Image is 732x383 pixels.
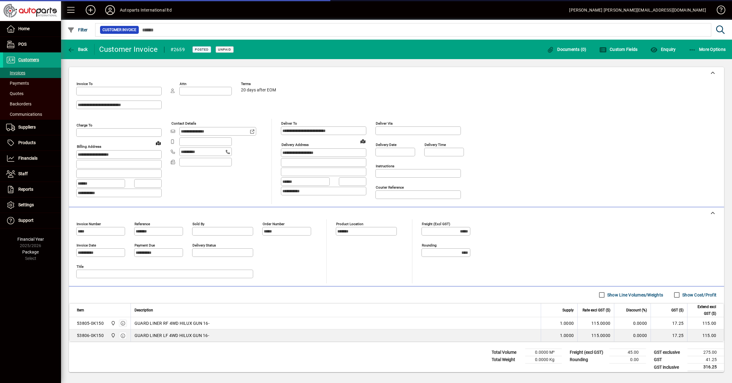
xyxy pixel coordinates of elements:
span: Rate excl GST ($) [583,307,610,314]
td: 17.25 [651,329,687,342]
button: Filter [66,24,89,35]
span: Communications [6,112,42,117]
mat-label: Attn [180,82,186,86]
td: GST inclusive [651,363,687,371]
span: Package [22,250,39,254]
td: GST [651,356,687,363]
span: Invoices [6,70,25,75]
span: Item [77,307,84,314]
mat-label: Courier Reference [376,185,404,190]
td: 0.0000 Kg [525,356,562,363]
mat-label: Product location [336,222,363,226]
a: View on map [358,136,368,146]
span: Discount (%) [626,307,647,314]
td: 0.0000 [614,317,651,329]
mat-label: Reference [135,222,150,226]
div: Autoparts International ltd [120,5,172,15]
span: Extend excl GST ($) [691,303,716,317]
td: Total Weight [489,356,525,363]
mat-label: Deliver To [281,121,297,126]
mat-label: Rounding [422,243,436,247]
span: Posted [195,48,209,51]
mat-label: Invoice date [77,243,96,247]
mat-label: Invoice To [77,82,93,86]
button: More Options [687,44,727,55]
td: 0.00 [609,356,646,363]
span: 1.0000 [560,332,574,339]
button: Profile [100,5,120,16]
span: Central [109,332,116,339]
a: Reports [3,182,61,197]
td: 115.00 [687,329,724,342]
span: Unpaid [218,48,231,51]
a: Support [3,213,61,228]
mat-label: Delivery status [192,243,216,247]
a: Quotes [3,88,61,99]
span: Support [18,218,34,223]
span: Terms [241,82,278,86]
td: 45.00 [609,349,646,356]
td: Total Volume [489,349,525,356]
span: GUARD LINER RF 4WD HILUX GUN 16- [135,320,210,326]
span: Back [67,47,88,52]
td: 316.25 [687,363,724,371]
mat-label: Delivery date [376,143,396,147]
span: POS [18,42,27,47]
span: Settings [18,202,34,207]
mat-label: Invoice number [77,222,101,226]
a: Settings [3,197,61,213]
a: Knowledge Base [712,1,724,21]
a: Communications [3,109,61,119]
button: Add [81,5,100,16]
span: GUARD LINER LF 4WD HILUX GUN 16- [135,332,209,339]
mat-label: Sold by [192,222,204,226]
td: Rounding [567,356,609,363]
a: Payments [3,78,61,88]
mat-label: Charge To [77,123,92,127]
span: Home [18,26,30,31]
div: 115.0000 [581,320,610,326]
span: 20 days after EOM [241,88,276,93]
app-page-header-button: Back [61,44,95,55]
mat-label: Order number [263,222,285,226]
span: Backorders [6,101,31,106]
div: 53806-0K150 [77,332,104,339]
button: Custom Fields [598,44,639,55]
td: 275.00 [687,349,724,356]
span: Central [109,320,116,327]
td: Freight (excl GST) [567,349,609,356]
span: Financials [18,156,38,161]
a: Financials [3,151,61,166]
td: GST exclusive [651,349,687,356]
span: Staff [18,171,28,176]
a: Staff [3,166,61,182]
span: 1.0000 [560,320,574,326]
span: Payments [6,81,29,86]
span: Description [135,307,153,314]
label: Show Line Volumes/Weights [606,292,663,298]
button: Back [66,44,89,55]
div: 53805-0K150 [77,320,104,326]
a: Invoices [3,68,61,78]
span: Documents (0) [547,47,587,52]
mat-label: Delivery time [425,143,446,147]
button: Documents (0) [545,44,588,55]
mat-label: Freight (excl GST) [422,222,450,226]
a: View on map [153,138,163,148]
a: Home [3,21,61,37]
div: [PERSON_NAME] [PERSON_NAME][EMAIL_ADDRESS][DOMAIN_NAME] [569,5,706,15]
td: 115.00 [687,317,724,329]
a: Suppliers [3,120,61,135]
label: Show Cost/Profit [681,292,716,298]
td: 0.0000 [614,329,651,342]
span: Custom Fields [599,47,638,52]
div: #2659 [170,45,185,55]
mat-label: Payment due [135,243,155,247]
span: Filter [67,27,88,32]
span: GST ($) [671,307,684,314]
a: Backorders [3,99,61,109]
span: Suppliers [18,125,36,129]
div: Customer Invoice [99,44,158,54]
span: Customers [18,57,39,62]
mat-label: Deliver via [376,121,393,126]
